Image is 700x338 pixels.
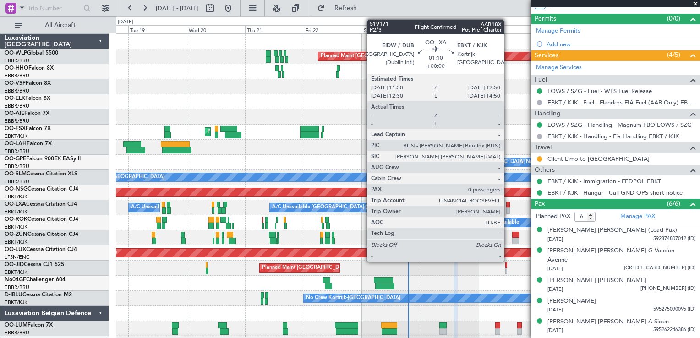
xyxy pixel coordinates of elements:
[547,121,692,129] a: LOWS / SZG - Handling - Magnum FBO LOWS / SZG
[5,163,29,170] a: EBBR/BRU
[321,49,465,63] div: Planned Maint [GEOGRAPHIC_DATA] ([GEOGRAPHIC_DATA])
[620,212,655,221] a: Manage PAX
[5,81,51,86] a: OO-VSFFalcon 8X
[5,247,26,252] span: OO-LUX
[5,126,51,131] a: OO-FSXFalcon 7X
[5,254,30,261] a: LFSN/ENC
[547,327,563,334] span: [DATE]
[481,216,519,229] div: A/C Unavailable
[5,292,72,298] a: D-IBLUCessna Citation M2
[535,75,547,85] span: Fuel
[547,317,669,327] div: [PERSON_NAME] [PERSON_NAME] A Sioen
[5,103,29,109] a: EBBR/BRU
[5,171,77,177] a: OO-SLMCessna Citation XLS
[5,277,66,283] a: N604GFChallenger 604
[5,178,29,185] a: EBBR/BRU
[156,4,199,12] span: [DATE] - [DATE]
[28,1,81,15] input: Trip Number
[72,170,164,184] div: A/C Unavailable [GEOGRAPHIC_DATA]
[547,87,652,95] a: LOWS / SZG - Fuel - WFS Fuel Release
[5,262,24,267] span: OO-JID
[5,156,26,162] span: OO-GPE
[640,285,695,293] span: [PHONE_NUMBER] (ID)
[547,246,695,264] div: [PERSON_NAME] [PERSON_NAME] G Vanden Avenne
[5,81,26,86] span: OO-VSF
[667,14,680,23] span: (0/0)
[5,292,22,298] span: D-IBLU
[421,25,479,33] div: Sun 24
[304,25,362,33] div: Fri 22
[547,297,596,306] div: [PERSON_NAME]
[187,25,245,33] div: Wed 20
[5,50,27,56] span: OO-WLP
[131,201,301,214] div: A/C Unavailable [GEOGRAPHIC_DATA] ([GEOGRAPHIC_DATA] National)
[5,262,64,267] a: OO-JIDCessna CJ1 525
[535,50,558,61] span: Services
[5,156,81,162] a: OO-GPEFalcon 900EX EASy II
[5,232,27,237] span: OO-ZUN
[5,193,27,200] a: EBKT/KJK
[262,261,406,275] div: Planned Maint [GEOGRAPHIC_DATA] ([GEOGRAPHIC_DATA])
[5,72,29,79] a: EBBR/BRU
[5,126,26,131] span: OO-FSX
[547,132,679,140] a: EBKT / KJK - Handling - Fia Handling EBKT / KJK
[547,189,683,196] a: EBKT / KJK - Hangar - Call GND OPS short notice
[547,306,563,313] span: [DATE]
[653,326,695,334] span: 595262246386 (ID)
[5,329,29,336] a: EBBR/BRU
[5,232,78,237] a: OO-ZUNCessna Citation CJ4
[5,186,78,192] a: OO-NSGCessna Citation CJ4
[5,96,25,101] span: OO-ELK
[5,57,29,64] a: EBBR/BRU
[667,50,680,60] span: (4/5)
[653,235,695,243] span: 592874807012 (ID)
[547,236,563,243] span: [DATE]
[547,286,563,293] span: [DATE]
[5,217,78,222] a: OO-ROKCessna Citation CJ4
[10,18,99,33] button: All Aircraft
[547,155,650,163] a: Client Limo to [GEOGRAPHIC_DATA]
[535,199,545,209] span: Pax
[208,125,314,139] div: Planned Maint Kortrijk-[GEOGRAPHIC_DATA]
[547,265,563,272] span: [DATE]
[5,284,29,291] a: EBBR/BRU
[128,25,186,33] div: Tue 19
[547,226,677,235] div: [PERSON_NAME] [PERSON_NAME] (Lead Pax)
[5,322,53,328] a: OO-LUMFalcon 7X
[327,5,365,11] span: Refresh
[536,212,570,221] label: Planned PAX
[5,202,77,207] a: OO-LXACessna Citation CJ4
[5,224,27,230] a: EBKT/KJK
[272,201,443,214] div: A/C Unavailable [GEOGRAPHIC_DATA] ([GEOGRAPHIC_DATA] National)
[24,22,97,28] span: All Aircraft
[536,27,580,36] a: Manage Permits
[653,305,695,313] span: 595275090095 (ID)
[536,63,582,72] a: Manage Services
[5,141,52,147] a: OO-LAHFalcon 7X
[624,264,695,272] span: [CREDIT_CARD_NUMBER] (ID)
[5,299,27,306] a: EBKT/KJK
[535,14,556,24] span: Permits
[547,177,661,185] a: EBKT / KJK - Immigration - FEDPOL EBKT
[5,171,27,177] span: OO-SLM
[5,141,27,147] span: OO-LAH
[306,291,400,305] div: No Crew Kortrijk-[GEOGRAPHIC_DATA]
[5,269,27,276] a: EBKT/KJK
[547,276,646,285] div: [PERSON_NAME] [PERSON_NAME]
[5,133,27,140] a: EBKT/KJK
[362,25,420,33] div: Sat 23
[313,1,368,16] button: Refresh
[535,142,552,153] span: Travel
[118,18,133,26] div: [DATE]
[479,25,537,33] div: Mon 25
[5,208,27,215] a: EBKT/KJK
[5,65,28,71] span: OO-HHO
[5,65,54,71] a: OO-HHOFalcon 8X
[547,40,695,48] div: Add new
[5,239,27,245] a: EBKT/KJK
[394,155,547,169] div: No Crew [GEOGRAPHIC_DATA] ([GEOGRAPHIC_DATA] National)
[5,148,29,155] a: EBBR/BRU
[5,87,29,94] a: EBBR/BRU
[535,165,555,175] span: Others
[5,111,49,116] a: OO-AIEFalcon 7X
